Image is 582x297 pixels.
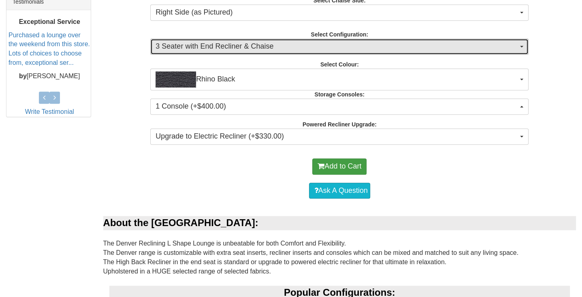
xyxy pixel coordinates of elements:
span: 1 Console (+$400.00) [156,101,518,112]
button: Add to Cart [312,158,367,175]
b: by [19,72,27,79]
strong: Powered Recliner Upgrade: [303,121,377,128]
p: [PERSON_NAME] [9,71,91,81]
img: Rhino Black [156,71,196,88]
b: Exceptional Service [19,18,80,25]
div: About the [GEOGRAPHIC_DATA]: [103,216,576,230]
a: Purchased a lounge over the weekend from this store. Lots of choices to choose from, exceptional ... [9,31,90,66]
strong: Storage Consoles: [314,91,365,98]
button: 3 Seater with End Recliner & Chaise [150,38,529,55]
a: Write Testimonial [25,108,74,115]
span: Upgrade to Electric Recliner (+$330.00) [156,131,518,142]
button: Upgrade to Electric Recliner (+$330.00) [150,128,529,145]
button: 1 Console (+$400.00) [150,98,529,115]
span: Right Side (as Pictured) [156,7,518,18]
span: 3 Seater with End Recliner & Chaise [156,41,518,52]
a: Ask A Question [309,183,370,199]
strong: Select Configuration: [311,31,368,38]
span: Rhino Black [156,71,518,88]
button: Right Side (as Pictured) [150,4,529,21]
strong: Select Colour: [320,61,359,68]
button: Rhino BlackRhino Black [150,68,529,90]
